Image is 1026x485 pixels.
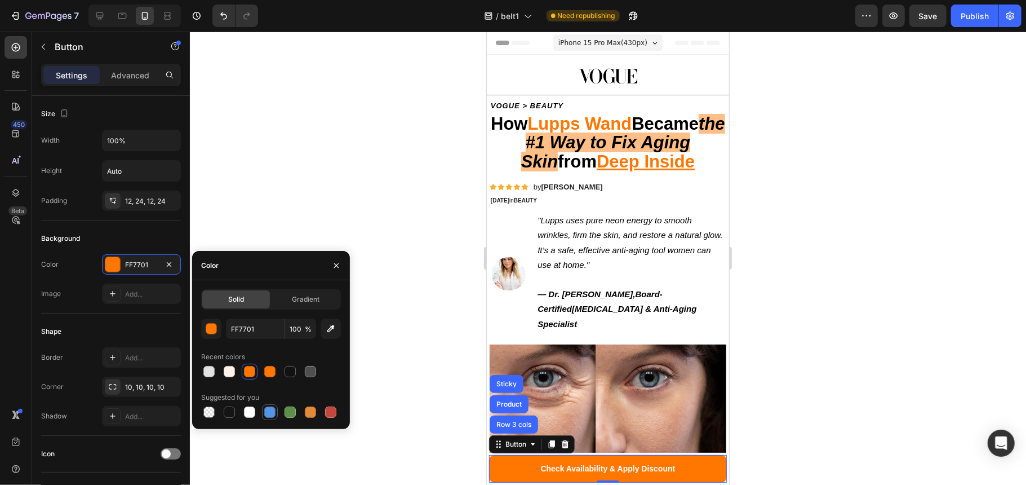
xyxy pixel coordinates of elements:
iframe: Design area [487,32,729,485]
input: Eg: FFFFFF [226,319,285,339]
span: belt1 [501,10,519,22]
div: Color [201,261,219,271]
div: Suggested for you [201,393,259,403]
p: Button [55,40,150,54]
span: Need republishing [558,11,615,21]
div: 450 [11,120,27,129]
div: Undo/Redo [212,5,258,27]
div: Add... [125,412,178,422]
div: 10, 10, 10, 10 [125,382,178,393]
input: Auto [103,130,180,151]
button: 7 [5,5,84,27]
div: Color [41,259,59,270]
div: Padding [41,196,67,206]
div: Shape [41,327,61,337]
div: Open Intercom Messenger [988,430,1015,457]
div: Corner [41,382,64,392]
div: Add... [125,353,178,363]
span: % [305,324,312,334]
p: 7 [74,9,79,23]
div: Size [41,107,71,122]
div: Image [41,289,61,299]
div: Background [41,233,80,244]
div: Border [41,352,63,363]
div: Icon [41,449,55,459]
div: 12, 24, 12, 24 [125,196,178,206]
div: Add... [125,289,178,299]
div: Width [41,135,60,145]
p: Settings [56,69,87,81]
div: Height [41,166,62,176]
div: Shadow [41,411,67,421]
div: Recent colors [201,352,245,362]
span: Solid [228,294,244,305]
input: Auto [103,161,180,181]
button: Publish [951,5,998,27]
div: Publish [961,10,989,22]
p: Advanced [111,69,149,81]
button: Save [909,5,947,27]
span: Save [919,11,938,21]
div: Beta [8,206,27,215]
div: FF7701 [125,260,158,270]
span: / [496,10,499,22]
span: Gradient [292,294,320,305]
